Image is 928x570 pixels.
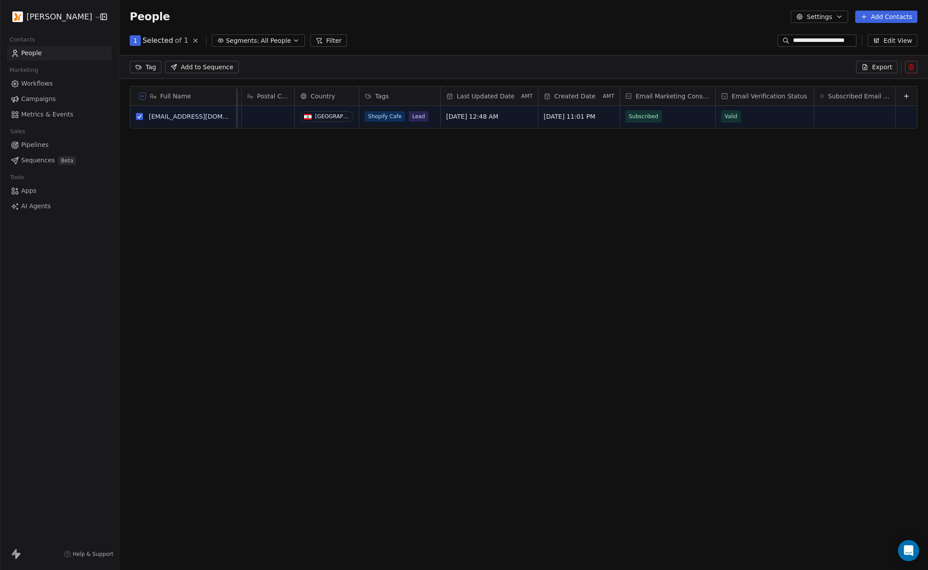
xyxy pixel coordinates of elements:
a: Metrics & Events [7,107,112,122]
button: Add Contacts [855,11,917,23]
a: Pipelines [7,138,112,152]
span: People [130,10,170,23]
button: Edit View [868,34,917,47]
a: People [7,46,112,60]
div: Created DateAMT [538,86,620,105]
span: Pipelines [21,140,49,150]
span: AI Agents [21,202,51,211]
span: Tag [146,63,156,71]
span: Lead [409,111,428,122]
span: Country [311,92,335,101]
span: Postal Code [257,92,289,101]
div: [GEOGRAPHIC_DATA] [315,113,349,120]
span: AMT [521,93,533,100]
div: Country [295,86,359,105]
span: Export [872,63,892,71]
a: Apps [7,184,112,198]
a: Help & Support [64,551,113,558]
div: Last Updated DateAMT [441,86,538,105]
span: Contacts [6,33,39,46]
span: Campaigns [21,94,56,104]
div: Email Verification Status [716,86,814,105]
a: AI Agents [7,199,112,214]
span: People [21,49,42,58]
span: Created Date [554,92,595,101]
button: Settings [791,11,848,23]
span: Tags [375,92,389,101]
span: Tools [6,171,28,184]
a: Campaigns [7,92,112,106]
span: [DATE] 11:01 PM [544,112,614,121]
div: Postal Code [242,86,294,105]
button: Tag [130,61,162,73]
span: All People [261,36,291,45]
span: Last Updated Date [457,92,515,101]
span: Segments: [226,36,259,45]
span: of 1 [175,35,188,46]
span: Sequences [21,156,55,165]
img: Logo%20Orange-Seul-Padding.jpg [12,11,23,22]
span: [PERSON_NAME] [26,11,92,22]
button: 1 [130,35,141,46]
span: Email Verification Status [732,92,807,101]
span: Add to Sequence [181,63,233,71]
span: AMT [603,93,614,100]
span: Beta [58,156,76,165]
span: Marketing [6,64,42,77]
a: Workflows [7,76,112,91]
div: Open Intercom Messenger [898,540,919,561]
span: Subscribed [629,112,658,121]
div: Subscribed Email Categories [814,86,895,105]
span: Sales [6,125,29,138]
span: Shopify Cafe [364,111,405,122]
span: Metrics & Events [21,110,73,119]
div: Full Name [130,86,236,105]
span: Help & Support [73,551,113,558]
button: [PERSON_NAME] [11,9,94,24]
a: [EMAIL_ADDRESS][DOMAIN_NAME] [149,113,257,120]
span: Workflows [21,79,53,88]
span: Full Name [160,92,191,101]
span: Subscribed Email Categories [828,92,890,101]
span: Email Marketing Consent [635,92,710,101]
span: [DATE] 12:48 AM [446,112,533,121]
button: Add to Sequence [165,61,239,73]
a: SequencesBeta [7,153,112,168]
span: 1 [133,36,137,45]
button: Export [856,61,898,73]
span: Selected [143,35,173,46]
div: grid [130,106,237,536]
button: Filter [310,34,347,47]
div: Email Marketing Consent [620,86,715,105]
span: Apps [21,186,37,195]
span: Valid [725,112,737,121]
div: Tags [359,86,440,105]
